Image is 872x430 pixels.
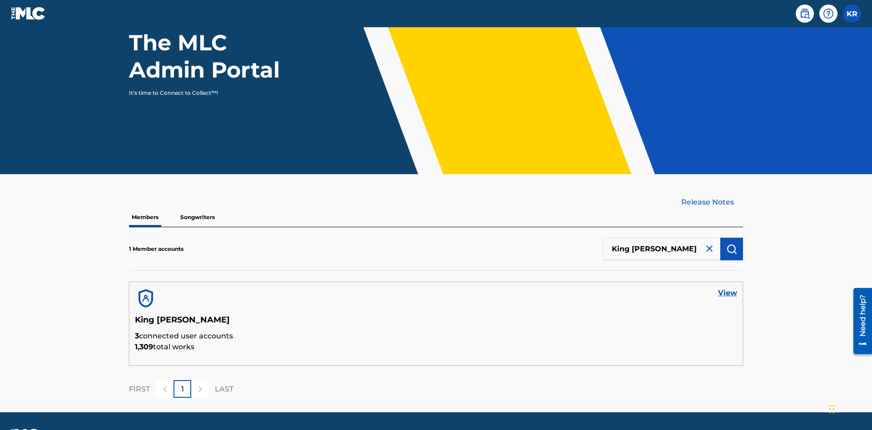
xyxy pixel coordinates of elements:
[718,288,737,298] a: View
[129,208,161,227] p: Members
[819,5,837,23] div: Help
[135,315,737,331] h5: King [PERSON_NAME]
[799,8,810,19] img: search
[726,244,737,254] img: Search Works
[843,5,861,23] div: User Menu
[135,331,737,342] p: connected user accounts
[135,288,157,309] img: account
[129,245,183,253] p: 1 Member accounts
[135,342,737,352] p: total works
[603,238,720,260] input: Search Members
[681,197,743,208] a: Release Notes
[135,342,153,351] span: 1,309
[129,2,299,83] h1: Welcome to The MLC Admin Portal
[178,208,218,227] p: Songwriters
[135,332,139,340] span: 3
[847,284,872,359] iframe: Resource Center
[11,7,46,20] img: MLC Logo
[796,5,814,23] a: Public Search
[215,384,233,395] p: LAST
[823,8,834,19] img: help
[129,384,150,395] p: FIRST
[827,386,872,430] iframe: Chat Widget
[704,243,715,254] img: close
[129,89,287,97] p: It's time to Connect to Collect™!
[829,396,835,423] div: Drag
[181,384,184,395] p: 1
